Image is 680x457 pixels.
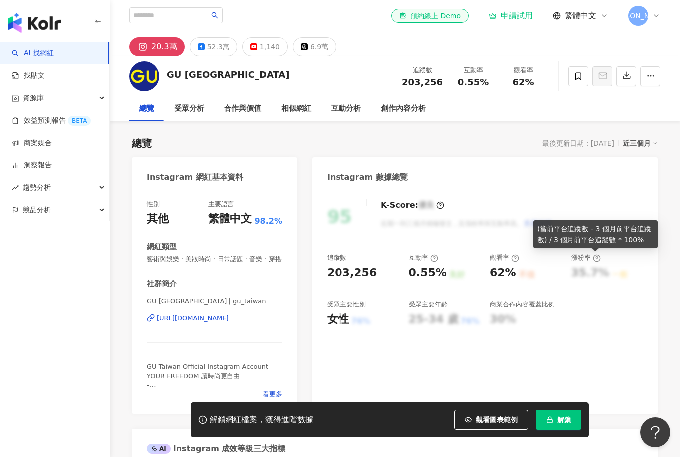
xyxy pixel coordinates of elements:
[147,172,243,183] div: Instagram 網紅基本資料
[536,410,581,430] button: 解鎖
[12,116,91,126] a: 效益預測報告BETA
[281,103,311,115] div: 相似網紅
[208,211,252,227] div: 繁體中文
[12,184,19,191] span: rise
[565,10,596,21] span: 繁體中文
[12,71,45,81] a: 找貼文
[409,265,447,281] div: 0.55%
[490,253,519,262] div: 觀看率
[327,300,366,309] div: 受眾主要性別
[609,10,667,21] span: [PERSON_NAME]
[533,220,658,248] div: (當前平台追蹤數 - 3 個月前平台追蹤數) / 3 個月前平台追蹤數 * 100%
[402,77,443,87] span: 203,256
[132,136,152,150] div: 總覽
[174,103,204,115] div: 受眾分析
[512,77,534,87] span: 62%
[147,200,160,209] div: 性別
[129,37,185,56] button: 20.3萬
[254,216,282,227] span: 98.2%
[12,138,52,148] a: 商案媒合
[147,255,282,264] span: 藝術與娛樂 · 美妝時尚 · 日常話題 · 音樂 · 穿搭
[381,200,444,211] div: K-Score :
[147,211,169,227] div: 其他
[23,199,51,221] span: 競品分析
[224,103,261,115] div: 合作與價值
[12,160,52,170] a: 洞察報告
[454,410,528,430] button: 觀看圖表範例
[23,87,44,109] span: 資源庫
[147,443,285,454] div: Instagram 成效等級三大指標
[293,37,336,56] button: 6.9萬
[454,65,492,75] div: 互動率
[147,297,282,305] span: GU [GEOGRAPHIC_DATA] | gu_taiwan
[8,13,61,33] img: logo
[327,253,346,262] div: 追蹤數
[409,300,448,309] div: 受眾主要年齡
[402,65,443,75] div: 追蹤數
[557,416,571,424] span: 解鎖
[147,444,171,454] div: AI
[242,37,288,56] button: 1,140
[331,103,361,115] div: 互動分析
[490,300,555,309] div: 商業合作內容覆蓋比例
[458,77,489,87] span: 0.55%
[147,314,282,323] a: [URL][DOMAIN_NAME]
[623,137,658,150] div: 近三個月
[210,415,313,425] div: 解鎖網紅檔案，獲得進階數據
[263,390,282,399] span: 看更多
[327,312,349,327] div: 女性
[399,11,461,21] div: 預約線上 Demo
[129,61,159,91] img: KOL Avatar
[147,363,268,407] span: GU Taiwan Official Instagram Account YOUR FREEDOM 讓時尚更自由 - 本季最新時尚[PERSON_NAME]週上市🔥 ⬇⬇⬇
[381,103,426,115] div: 創作內容分析
[409,253,438,262] div: 互動率
[147,242,177,252] div: 網紅類型
[139,103,154,115] div: 總覽
[327,172,408,183] div: Instagram 數據總覽
[207,40,229,54] div: 52.3萬
[23,176,51,199] span: 趨勢分析
[391,9,469,23] a: 預約線上 Demo
[327,265,377,281] div: 203,256
[190,37,237,56] button: 52.3萬
[208,200,234,209] div: 主要語言
[476,416,518,424] span: 觀看圖表範例
[504,65,542,75] div: 觀看率
[12,48,54,58] a: searchAI 找網紅
[489,11,533,21] a: 申請試用
[490,265,516,281] div: 62%
[211,12,218,19] span: search
[310,40,328,54] div: 6.9萬
[151,40,177,54] div: 20.3萬
[571,253,601,262] div: 漲粉率
[157,314,229,323] div: [URL][DOMAIN_NAME]
[147,279,177,289] div: 社群簡介
[260,40,280,54] div: 1,140
[167,68,290,81] div: GU [GEOGRAPHIC_DATA]
[542,139,614,147] div: 最後更新日期：[DATE]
